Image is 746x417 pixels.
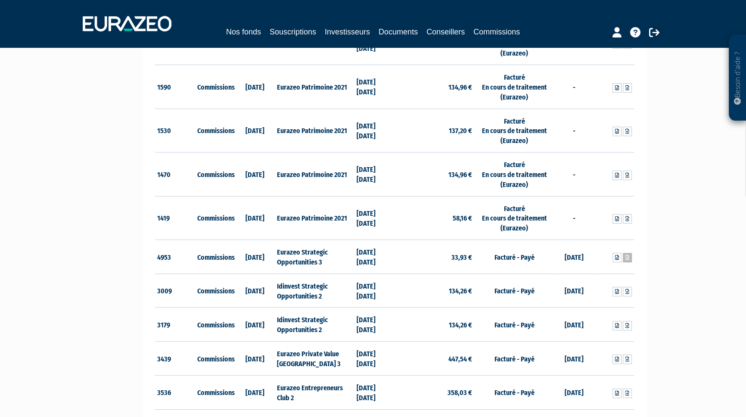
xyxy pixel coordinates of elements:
img: 1732889491-logotype_eurazeo_blanc_rvb.png [83,16,171,31]
td: Idinvest Strategic Opportunities 2 [275,274,354,308]
td: Commissions [195,109,235,152]
div: Domaine: [DOMAIN_NAME] [22,22,97,29]
td: Eurazeo Strategic Opportunities 3 [275,240,354,274]
td: [DATE] [DATE] [354,196,395,240]
td: Eurazeo Patrimoine 2021 [275,196,354,240]
a: Investisseurs [325,26,370,38]
td: [DATE] [235,274,275,308]
td: [DATE] [554,308,594,342]
td: [DATE] [235,342,275,376]
td: 358,03 € [395,375,474,409]
td: Idinvest Strategic Opportunities 2 [275,308,354,342]
div: Mots-clés [107,51,132,56]
td: 33,93 € [395,240,474,274]
td: [DATE] [235,375,275,409]
td: [DATE] [235,308,275,342]
a: Documents [379,26,418,38]
td: 134,26 € [395,274,474,308]
td: 137,20 € [395,109,474,152]
td: [DATE] [DATE] [354,240,395,274]
a: Nos fonds [226,26,261,38]
td: Commissions [195,240,235,274]
td: Commissions [195,274,235,308]
td: [DATE] [DATE] [354,65,395,109]
td: 1419 [155,196,195,240]
td: [DATE] [DATE] [354,375,395,409]
td: Commissions [195,342,235,376]
img: logo_orange.svg [14,14,21,21]
a: Souscriptions [270,26,316,38]
td: Commissions [195,152,235,196]
td: Facturé - Payé [474,375,554,409]
td: [DATE] [235,196,275,240]
td: [DATE] [554,274,594,308]
img: tab_domain_overview_orange.svg [35,50,42,57]
td: [DATE] [DATE] [354,308,395,342]
a: Commissions [473,26,520,39]
td: Facturé En cours de traitement (Eurazeo) [474,65,554,109]
td: Facturé En cours de traitement (Eurazeo) [474,109,554,152]
a: Conseillers [426,26,465,38]
td: 4953 [155,240,195,274]
td: Facturé En cours de traitement (Eurazeo) [474,152,554,196]
td: [DATE] [554,375,594,409]
td: 3439 [155,342,195,376]
td: 1470 [155,152,195,196]
td: [DATE] [235,152,275,196]
td: 3179 [155,308,195,342]
td: Eurazeo Private Value [GEOGRAPHIC_DATA] 3 [275,342,354,376]
td: 3009 [155,274,195,308]
td: Facturé - Payé [474,342,554,376]
td: Eurazeo Entrepreneurs Club 2 [275,375,354,409]
td: [DATE] [554,240,594,274]
td: - [554,196,594,240]
td: Commissions [195,196,235,240]
td: 447,54 € [395,342,474,376]
td: [DATE] [554,342,594,376]
td: [DATE] [DATE] [354,274,395,308]
td: Commissions [195,308,235,342]
td: - [554,152,594,196]
td: Eurazeo Patrimoine 2021 [275,152,354,196]
td: Commissions [195,375,235,409]
td: - [554,109,594,152]
td: Eurazeo Patrimoine 2021 [275,109,354,152]
td: 134,26 € [395,308,474,342]
td: 1530 [155,109,195,152]
p: Besoin d'aide ? [733,39,743,117]
td: 134,96 € [395,65,474,109]
td: [DATE] [DATE] [354,152,395,196]
img: tab_keywords_by_traffic_grey.svg [98,50,105,57]
td: Facturé En cours de traitement (Eurazeo) [474,196,554,240]
td: Facturé - Payé [474,240,554,274]
td: 134,96 € [395,152,474,196]
div: v 4.0.25 [24,14,42,21]
td: 58,16 € [395,196,474,240]
td: - [554,65,594,109]
td: 3536 [155,375,195,409]
td: [DATE] [235,65,275,109]
td: Facturé - Payé [474,308,554,342]
td: [DATE] [235,240,275,274]
td: [DATE] [DATE] [354,109,395,152]
td: [DATE] [DATE] [354,342,395,376]
td: Eurazeo Patrimoine 2021 [275,65,354,109]
td: Commissions [195,65,235,109]
td: [DATE] [235,109,275,152]
td: 1590 [155,65,195,109]
img: website_grey.svg [14,22,21,29]
div: Domaine [44,51,66,56]
td: Facturé - Payé [474,274,554,308]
